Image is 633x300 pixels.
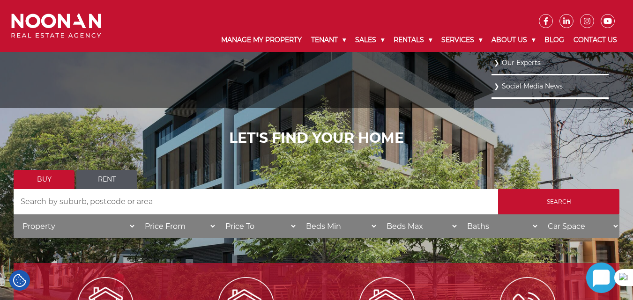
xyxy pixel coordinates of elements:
a: Services [437,28,487,52]
a: Social Media News [494,80,606,93]
a: Buy [14,170,74,189]
a: Manage My Property [216,28,306,52]
a: Rentals [389,28,437,52]
a: Contact Us [569,28,622,52]
h1: LET'S FIND YOUR HOME [14,130,619,146]
input: Search by suburb, postcode or area [14,189,498,214]
img: Noonan Real Estate Agency [11,14,101,38]
div: Cookie Settings [9,270,30,291]
a: Our Experts [494,57,606,69]
a: Sales [350,28,389,52]
a: Blog [540,28,569,52]
a: Rent [76,170,137,189]
input: Search [498,189,619,214]
a: About Us [487,28,540,52]
a: Tenant [306,28,350,52]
